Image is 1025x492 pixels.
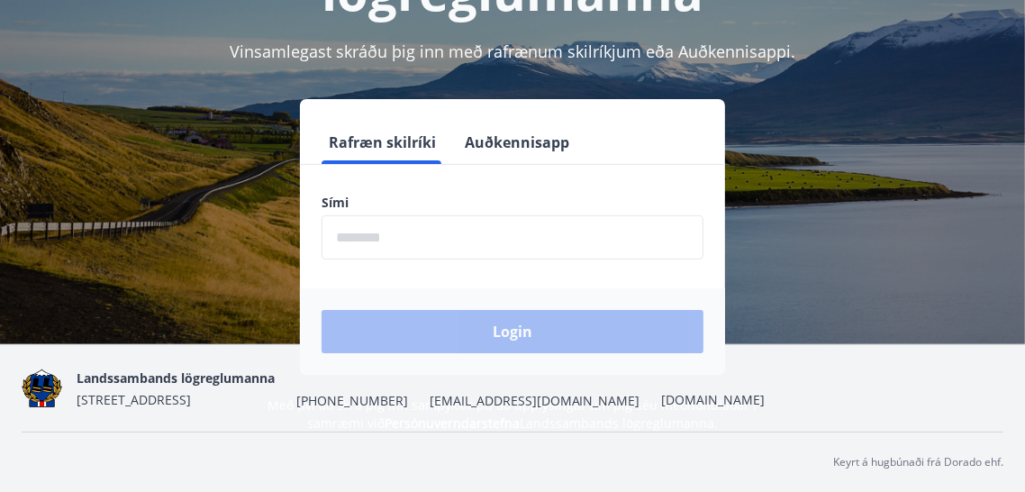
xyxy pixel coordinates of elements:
[662,391,766,408] a: [DOMAIN_NAME]
[322,121,443,164] button: Rafræn skilríki
[322,194,703,212] label: Sími
[230,41,795,62] span: Vinsamlegast skráðu þig inn með rafrænum skilríkjum eða Auðkennisappi.
[296,392,408,410] span: [PHONE_NUMBER]
[77,391,191,408] span: [STREET_ADDRESS]
[77,369,275,387] span: Landssambands lögreglumanna
[430,392,640,410] span: [EMAIL_ADDRESS][DOMAIN_NAME]
[458,121,576,164] button: Auðkennisapp
[268,396,757,432] span: Með því að skrá þig inn samþykkir þú að upplýsingar um þig séu meðhöndlaðar í samræmi við Landssa...
[833,454,1003,470] p: Keyrt á hugbúnaði frá Dorado ehf.
[22,369,62,408] img: 1cqKbADZNYZ4wXUG0EC2JmCwhQh0Y6EN22Kw4FTY.png
[385,415,520,432] a: Persónuverndarstefna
